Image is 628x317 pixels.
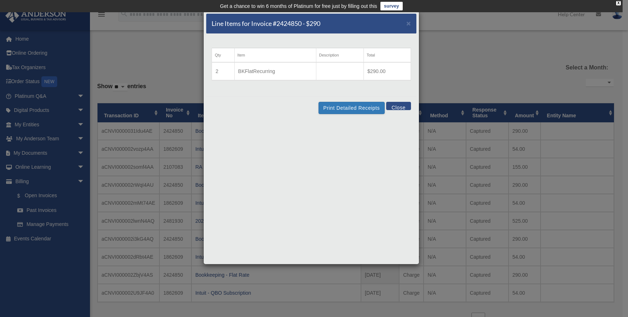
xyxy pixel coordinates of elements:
[212,19,320,28] h5: Line Items for Invoice #2424850 - $290
[406,19,411,27] button: Close
[212,62,235,80] td: 2
[616,1,621,5] div: close
[318,102,384,114] button: Print Detailed Receipts
[406,19,411,27] span: ×
[363,48,411,63] th: Total
[316,48,363,63] th: Description
[386,102,411,110] button: Close
[220,2,377,10] div: Get a chance to win 6 months of Platinum for free just by filling out this
[212,48,235,63] th: Qty
[234,48,316,63] th: Item
[363,62,411,80] td: $290.00
[234,62,316,80] td: BKFlatRecurring
[380,2,403,10] a: survey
